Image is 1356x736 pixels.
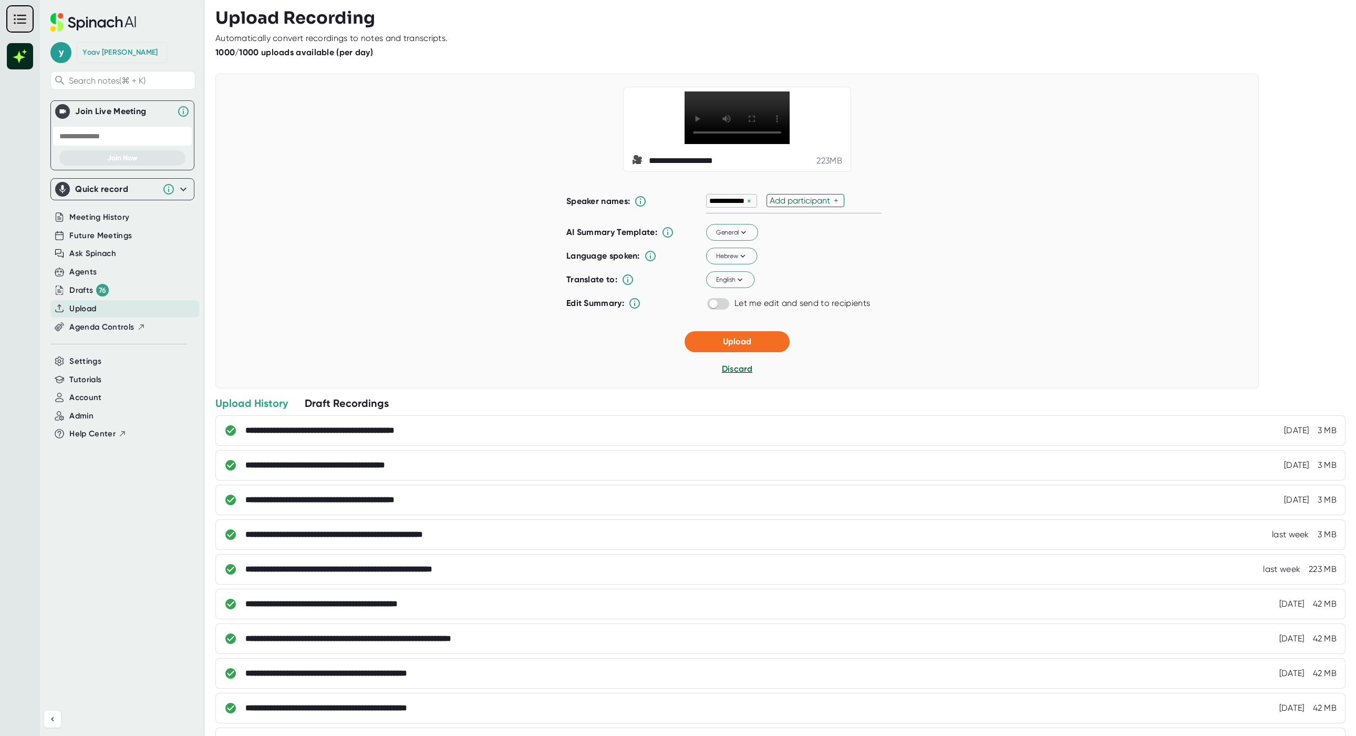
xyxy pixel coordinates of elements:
[1279,599,1305,609] div: 9/16/2025, 8:49:25 PM
[716,228,749,237] span: General
[69,428,116,440] span: Help Center
[1313,668,1337,679] div: 42 MB
[834,196,841,206] div: +
[716,251,748,261] span: Hebrew
[75,106,172,117] div: Join Live Meeting
[55,101,190,122] div: Join Live MeetingJoin Live Meeting
[44,711,61,728] button: Collapse sidebar
[744,196,754,206] div: ×
[566,227,657,238] b: AI Summary Template:
[734,298,870,309] div: Let me edit and send to recipients
[57,106,68,117] img: Join Live Meeting
[69,248,116,260] button: Ask Spinach
[59,150,185,166] button: Join Now
[1318,425,1337,436] div: 3 MB
[1284,460,1309,471] div: 10/13/2025, 3:02:08 PM
[706,248,758,265] button: Hebrew
[215,396,288,410] div: Upload History
[69,266,97,278] button: Agents
[1272,529,1309,540] div: 10/8/2025, 9:59:00 AM
[69,392,101,404] button: Account
[69,374,101,386] button: Tutorials
[305,396,389,410] div: Draft Recordings
[1284,425,1309,436] div: 10/13/2025, 3:06:06 PM
[706,272,754,289] button: English
[69,355,101,367] button: Settings
[566,251,640,261] b: Language spoken:
[1318,495,1337,505] div: 3 MB
[75,184,157,195] div: Quick record
[1313,703,1337,713] div: 42 MB
[706,224,758,241] button: General
[566,196,630,206] b: Speaker names:
[215,33,448,44] div: Automatically convert recordings to notes and transcripts.
[96,284,109,297] div: 76
[1279,668,1305,679] div: 9/16/2025, 8:37:07 PM
[816,156,842,166] div: 223 MB
[566,298,624,308] b: Edit Summary:
[716,275,745,284] span: English
[69,428,127,440] button: Help Center
[1318,529,1337,540] div: 3 MB
[82,48,158,57] div: Yoav Grossman
[215,47,373,57] b: 1000/1000 uploads available (per day)
[770,196,834,206] div: Add participant
[1279,633,1305,644] div: 9/16/2025, 8:46:12 PM
[685,331,790,352] button: Upload
[1318,460,1337,471] div: 3 MB
[69,410,94,422] button: Admin
[69,76,192,86] span: Search notes (⌘ + K)
[69,321,134,333] span: Agenda Controls
[1263,564,1300,575] div: 10/6/2025, 3:32:17 PM
[69,303,96,315] button: Upload
[69,211,129,223] button: Meeting History
[69,321,145,333] button: Agenda Controls
[55,179,190,200] div: Quick record
[69,230,132,242] button: Future Meetings
[69,284,109,297] div: Drafts
[722,363,752,375] button: Discard
[69,284,109,297] button: Drafts 76
[1313,599,1337,609] div: 42 MB
[1279,703,1305,713] div: 9/16/2025, 5:18:52 PM
[722,364,752,374] span: Discard
[215,8,1345,28] h3: Upload Recording
[1284,495,1309,505] div: 10/10/2025, 10:00:53 AM
[1309,564,1337,575] div: 223 MB
[566,274,617,284] b: Translate to:
[50,42,71,63] span: y
[107,154,138,162] span: Join Now
[632,155,645,167] span: video
[723,336,751,346] span: Upload
[1313,633,1337,644] div: 42 MB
